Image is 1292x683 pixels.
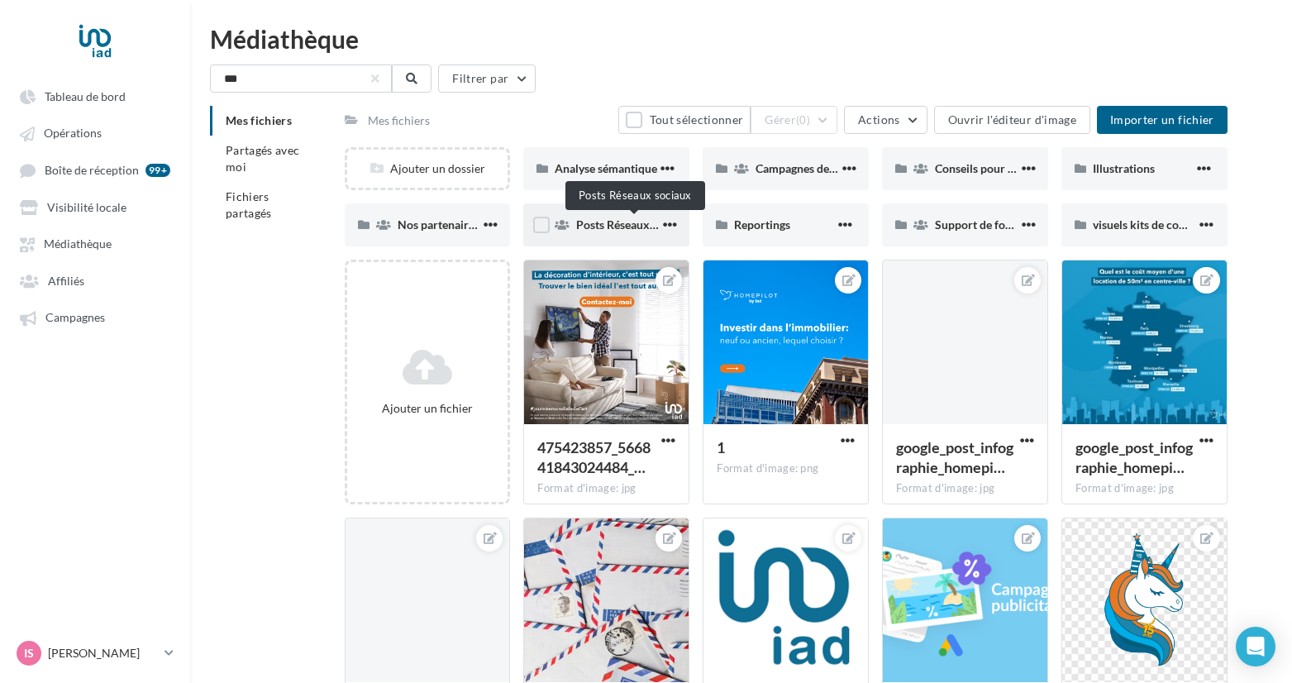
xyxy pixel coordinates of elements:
[45,311,105,325] span: Campagnes
[10,155,180,185] a: Boîte de réception 99+
[48,645,158,662] p: [PERSON_NAME]
[210,26,1272,51] div: Médiathèque
[1075,481,1213,496] div: Format d'image: jpg
[844,106,927,134] button: Actions
[47,200,126,214] span: Visibilité locale
[10,81,180,111] a: Tableau de bord
[537,481,675,496] div: Format d'image: jpg
[1110,112,1214,127] span: Importer un fichier
[1093,217,1199,232] span: visuels kits de comm
[347,160,508,177] div: Ajouter un dossier
[226,143,300,174] span: Partagés avec moi
[565,181,705,210] div: Posts Réseaux sociaux
[145,164,170,177] div: 99+
[734,217,790,232] span: Reportings
[537,438,651,476] span: 475423857_566841843024484_4422452870081286862_n
[934,106,1090,134] button: Ouvrir l'éditeur d'image
[10,228,180,258] a: Médiathèque
[45,163,139,177] span: Boîte de réception
[618,106,751,134] button: Tout sélectionner
[935,161,1114,175] span: Conseils pour votre visibilité locale
[756,161,882,175] span: Campagnes de Notoriété
[48,274,84,288] span: Affiliés
[717,461,855,476] div: Format d'image: png
[438,64,536,93] button: Filtrer par
[896,438,1013,476] span: google_post_infographie_homepilot
[44,127,102,141] span: Opérations
[45,89,126,103] span: Tableau de bord
[13,638,177,669] a: Is [PERSON_NAME]
[1236,627,1275,666] div: Open Intercom Messenger
[354,400,502,417] div: Ajouter un fichier
[10,117,180,147] a: Opérations
[24,645,34,662] span: Is
[226,113,292,127] span: Mes fichiers
[10,192,180,222] a: Visibilité locale
[1093,161,1155,175] span: Illustrations
[1097,106,1228,134] button: Importer un fichier
[576,217,692,232] span: Posts Réseaux sociaux
[368,112,430,129] div: Mes fichiers
[1075,438,1193,476] span: google_post_infographie_homepilot
[398,217,574,232] span: Nos partenaires de visibilité locale
[717,438,725,456] span: 1
[935,217,1094,232] span: Support de formation Localads
[858,112,899,127] span: Actions
[10,302,180,332] a: Campagnes
[44,237,112,251] span: Médiathèque
[896,481,1034,496] div: Format d'image: jpg
[226,189,272,220] span: Fichiers partagés
[10,265,180,295] a: Affiliés
[751,106,837,134] button: Gérer(0)
[796,113,810,127] span: (0)
[555,161,657,175] span: Analyse sémantique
